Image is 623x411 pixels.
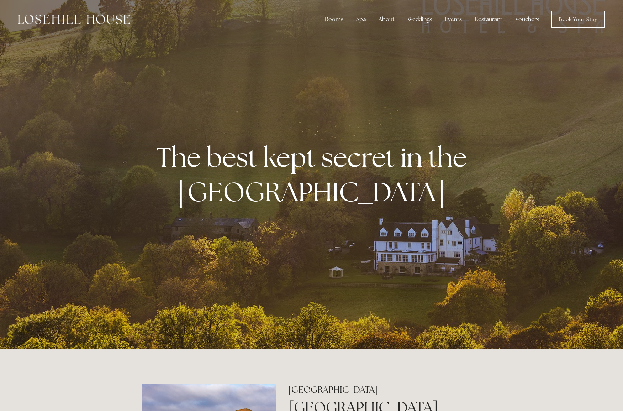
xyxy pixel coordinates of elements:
a: Book Your Stay [551,11,605,28]
div: Rooms [319,12,349,26]
strong: The best kept secret in the [GEOGRAPHIC_DATA] [156,140,472,209]
div: Restaurant [469,12,508,26]
div: Spa [350,12,371,26]
h2: [GEOGRAPHIC_DATA] [288,384,481,396]
div: Events [439,12,468,26]
a: Vouchers [510,12,545,26]
div: Weddings [402,12,438,26]
img: Losehill House [18,15,130,24]
div: About [373,12,400,26]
